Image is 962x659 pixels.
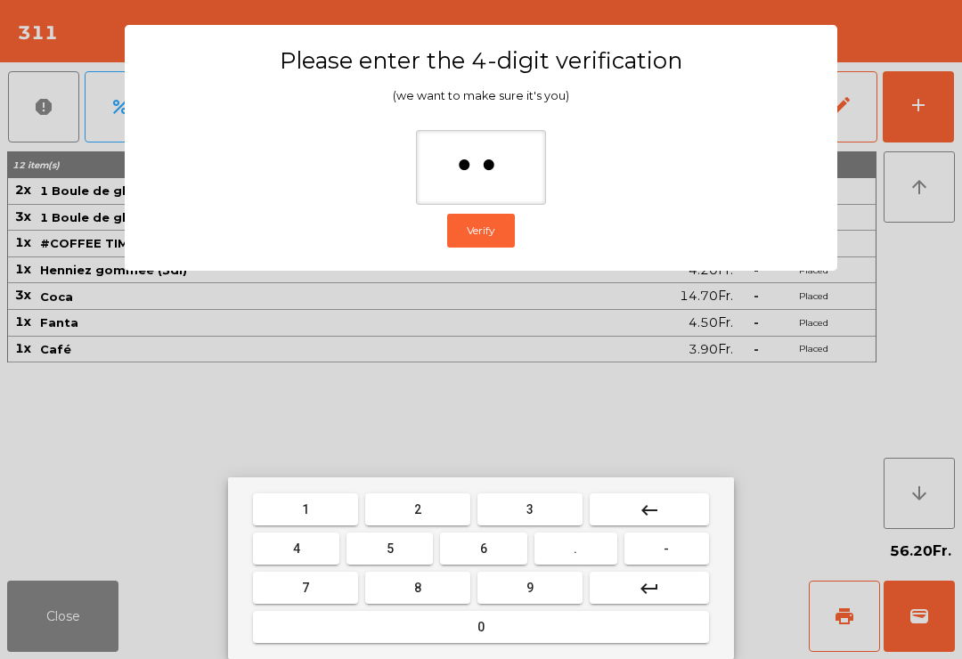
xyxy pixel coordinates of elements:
span: 6 [480,541,487,556]
span: (we want to make sure it's you) [393,89,569,102]
span: 2 [414,502,421,517]
span: 9 [526,581,534,595]
mat-icon: keyboard_return [639,578,660,599]
span: 3 [526,502,534,517]
span: 8 [414,581,421,595]
h3: Please enter the 4-digit verification [159,46,803,75]
span: 0 [477,620,485,634]
button: Verify [447,214,515,248]
mat-icon: keyboard_backspace [639,500,660,521]
span: - [664,541,669,556]
span: . [574,541,577,556]
span: 7 [302,581,309,595]
span: 4 [293,541,300,556]
span: 1 [302,502,309,517]
span: 5 [387,541,394,556]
